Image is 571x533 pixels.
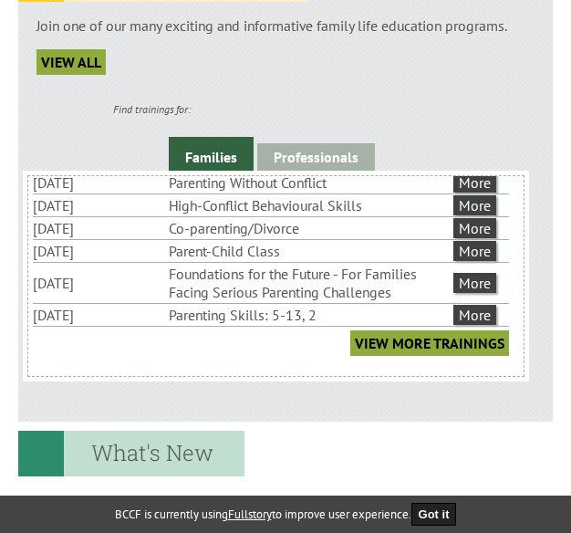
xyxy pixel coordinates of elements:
a: More [453,195,496,215]
a: More [453,241,496,261]
li: Co-parenting/Divorce [169,217,450,239]
p: Join one of our many exciting and informative family life education programs. [36,16,535,35]
li: Parenting Without Conflict [169,172,450,193]
li: [DATE] [33,240,165,262]
a: view all [36,49,106,75]
li: Parent-Child Class [169,240,450,262]
a: More [453,305,496,325]
h2: What's New [18,431,244,476]
a: Fullstory [228,507,272,522]
li: High-Conflict Behavioural Skills [169,194,450,216]
button: Got it [411,503,457,526]
a: Families [169,137,254,172]
div: Find trainings for: [18,102,285,116]
a: View More Trainings [350,330,509,356]
a: More [453,218,496,238]
li: [DATE] [33,194,165,216]
a: More [453,273,496,293]
li: Parenting Skills: 5-13, 2 [169,304,450,326]
a: Professionals [257,143,375,172]
li: Foundations for the Future - For Families Facing Serious Parenting Challenges [169,263,450,303]
a: More [453,172,496,193]
li: [DATE] [33,304,165,326]
li: [DATE] [33,217,165,239]
li: [DATE] [33,272,165,294]
li: [DATE] [33,172,165,193]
